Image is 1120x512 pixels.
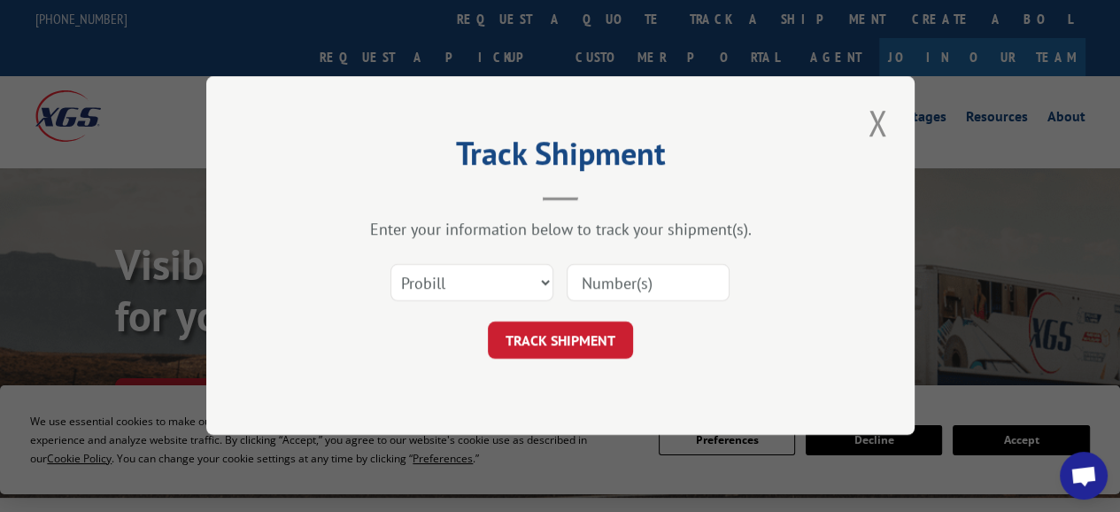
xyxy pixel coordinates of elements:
a: Open chat [1060,452,1108,500]
button: TRACK SHIPMENT [488,322,633,360]
h2: Track Shipment [295,141,826,175]
input: Number(s) [567,265,730,302]
div: Enter your information below to track your shipment(s). [295,220,826,240]
button: Close modal [862,98,892,147]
